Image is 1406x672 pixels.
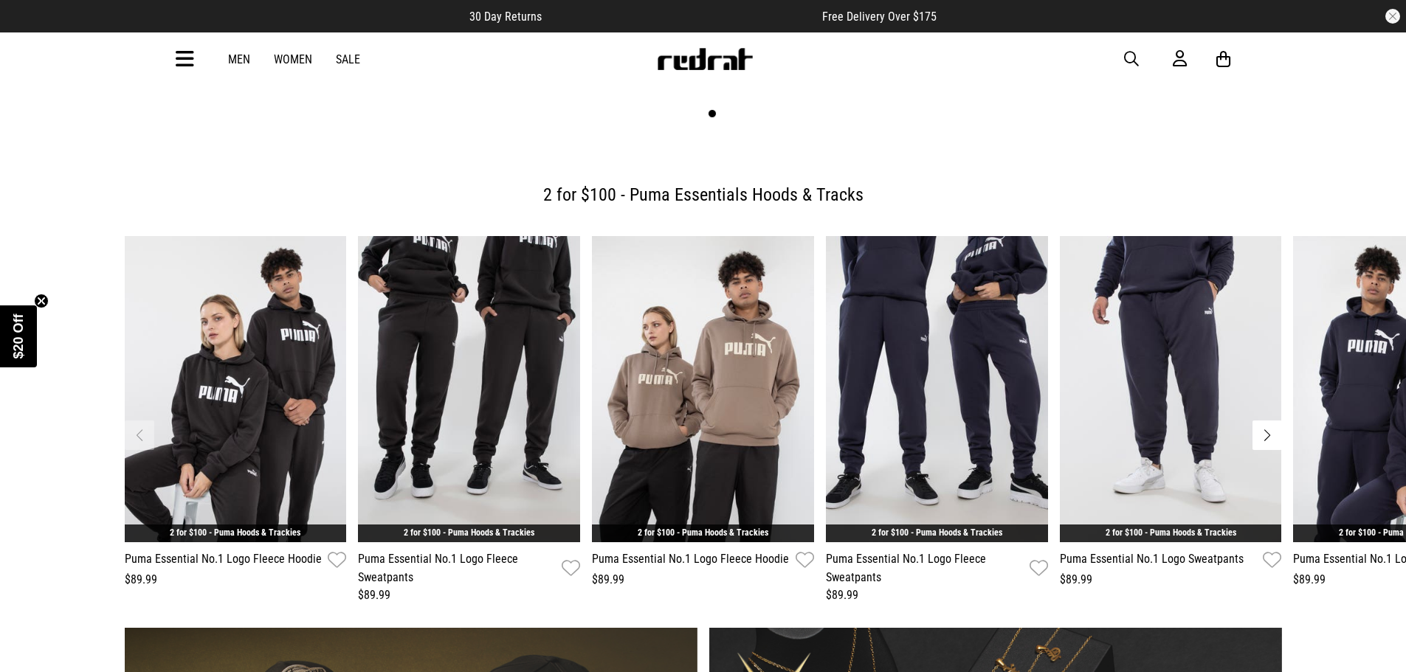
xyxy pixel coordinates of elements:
button: Next slide [1252,420,1282,450]
div: $89.99 [125,571,347,589]
a: Puma Essential No.1 Logo Fleece Sweatpants [826,550,1024,586]
div: $89.99 [1060,571,1282,589]
a: Puma Essential No.1 Logo Fleece Sweatpants [358,550,556,586]
img: Puma Essential No.1 Logo Fleece Hoodie in Brown [592,236,814,542]
div: 4 / 6 [826,236,1048,604]
button: Previous slide [125,420,154,450]
div: 2 / 6 [358,236,580,604]
a: Sale [336,52,360,66]
a: Puma Essential No.1 Logo Fleece Hoodie [125,550,322,571]
span: $20 Off [11,314,26,358]
div: 3 / 6 [592,236,814,589]
span: 30 Day Returns [469,10,542,24]
a: 2 for $100 - Puma Hoods & Trackies [1106,527,1236,538]
a: Puma Essential No.1 Logo Fleece Hoodie [592,550,789,571]
span: Free Delivery Over $175 [822,10,937,24]
div: $89.99 [826,586,1048,604]
h2: 2 for $100 - Puma Essentials Hoods & Tracks [137,180,1270,209]
a: 2 for $100 - Puma Hoods & Trackies [170,527,300,538]
a: Puma Essential No.1 Logo Sweatpants [1060,550,1244,571]
img: Redrat logo [656,48,754,70]
a: 2 for $100 - Puma Hoods & Trackies [872,527,1002,538]
button: Close teaser [34,294,49,308]
img: Puma Essential No.1 Logo Fleece Sweatpants in Blue [826,236,1048,542]
button: Open LiveChat chat widget [12,6,56,50]
div: $89.99 [358,586,580,604]
div: 1 / 6 [125,236,347,589]
a: 2 for $100 - Puma Hoods & Trackies [638,527,768,538]
a: 2 for $100 - Puma Hoods & Trackies [404,527,534,538]
iframe: Customer reviews powered by Trustpilot [571,9,793,24]
a: Men [228,52,250,66]
img: Puma Essential No.1 Logo Fleece Sweatpants in Black [358,236,580,542]
div: 5 / 6 [1060,236,1282,589]
a: Women [274,52,312,66]
img: Puma Essential No.1 Logo Sweatpants in Blue [1060,236,1282,542]
div: $89.99 [592,571,814,589]
img: Puma Essential No.1 Logo Fleece Hoodie in Black [125,236,347,542]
